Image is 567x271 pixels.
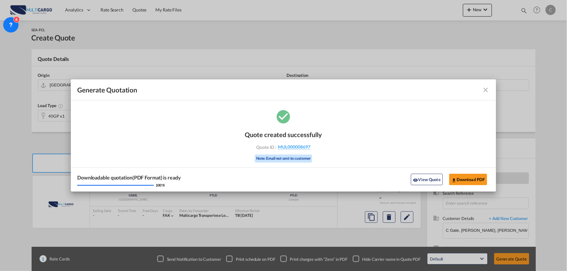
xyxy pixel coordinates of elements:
div: Note: Email not sent to customer [255,155,312,163]
div: Quote ID : [247,144,321,150]
md-icon: icon-checkbox-marked-circle [276,108,292,124]
div: Downloadable quotation(PDF Format) is ready [77,174,181,181]
div: Quote created successfully [245,131,322,138]
button: icon-eyeView Quote [411,174,443,185]
md-icon: icon-download [451,178,457,183]
md-dialog: Generate Quotation Quote ... [71,79,496,192]
md-icon: icon-close fg-AAA8AD cursor m-0 [482,86,490,94]
span: Generate Quotation [77,86,137,94]
div: 100 % [155,183,165,187]
span: MUL000008697 [278,144,311,150]
md-icon: icon-eye [413,178,418,183]
button: Download PDF [449,174,487,185]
